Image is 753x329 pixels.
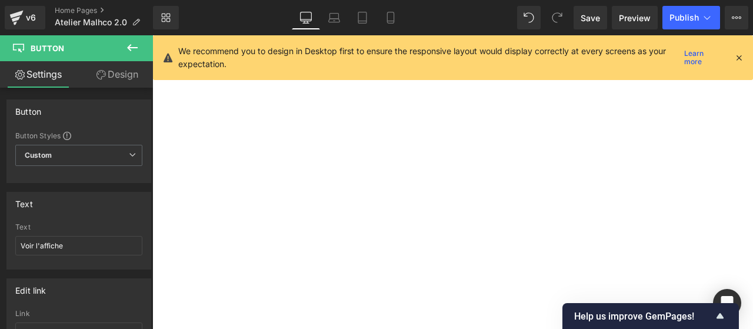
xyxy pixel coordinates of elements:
[25,151,52,161] b: Custom
[79,61,155,88] a: Design
[55,18,127,27] span: Atelier Malhco 2.0
[178,45,679,71] p: We recommend you to design in Desktop first to ensure the responsive layout would display correct...
[55,6,153,15] a: Home Pages
[320,6,348,29] a: Laptop
[348,6,376,29] a: Tablet
[574,309,727,323] button: Show survey - Help us improve GemPages!
[5,6,45,29] a: v6
[619,12,651,24] span: Preview
[713,289,741,317] div: Open Intercom Messenger
[15,310,142,318] div: Link
[15,100,41,117] div: Button
[15,192,33,209] div: Text
[545,6,569,29] button: Redo
[581,12,600,24] span: Save
[612,6,658,29] a: Preview
[15,223,142,231] div: Text
[376,6,405,29] a: Mobile
[15,131,142,140] div: Button Styles
[662,6,720,29] button: Publish
[31,44,64,53] span: Button
[292,6,320,29] a: Desktop
[153,6,179,29] a: New Library
[725,6,748,29] button: More
[574,311,713,322] span: Help us improve GemPages!
[679,51,725,65] a: Learn more
[24,10,38,25] div: v6
[517,6,541,29] button: Undo
[669,13,699,22] span: Publish
[15,279,46,295] div: Edit link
